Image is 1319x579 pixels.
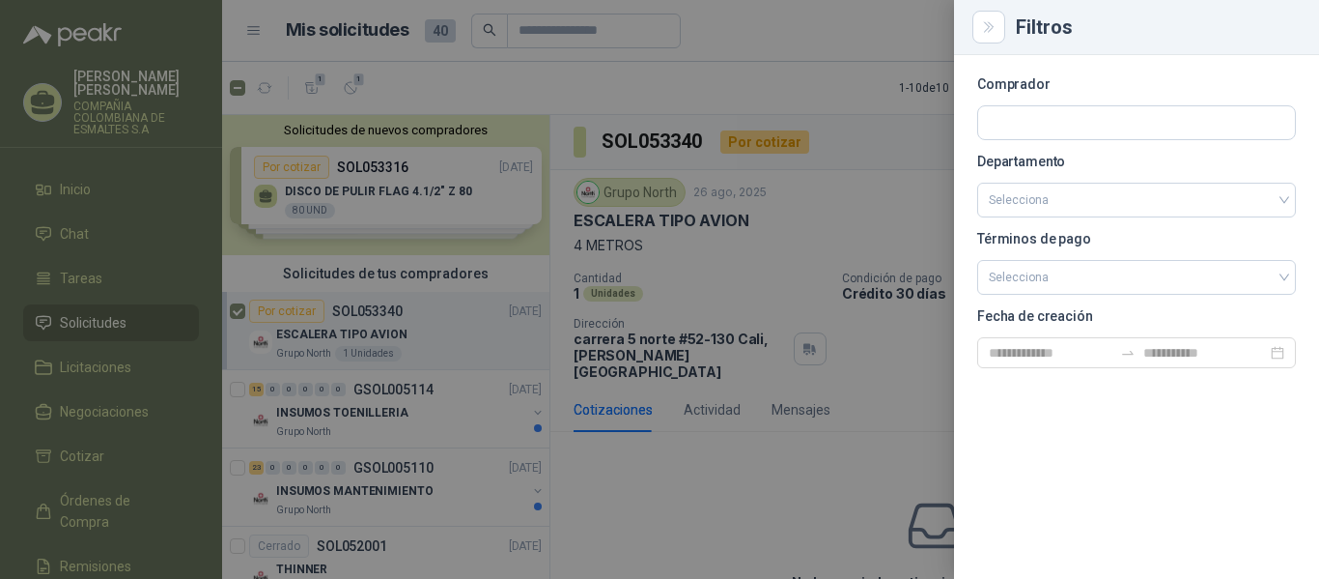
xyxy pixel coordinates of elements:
[1120,345,1136,361] span: swap-right
[977,156,1296,167] p: Departamento
[977,233,1296,245] p: Términos de pago
[1016,17,1296,37] div: Filtros
[977,310,1296,322] p: Fecha de creación
[977,78,1296,90] p: Comprador
[977,15,1000,39] button: Close
[1120,345,1136,361] span: to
